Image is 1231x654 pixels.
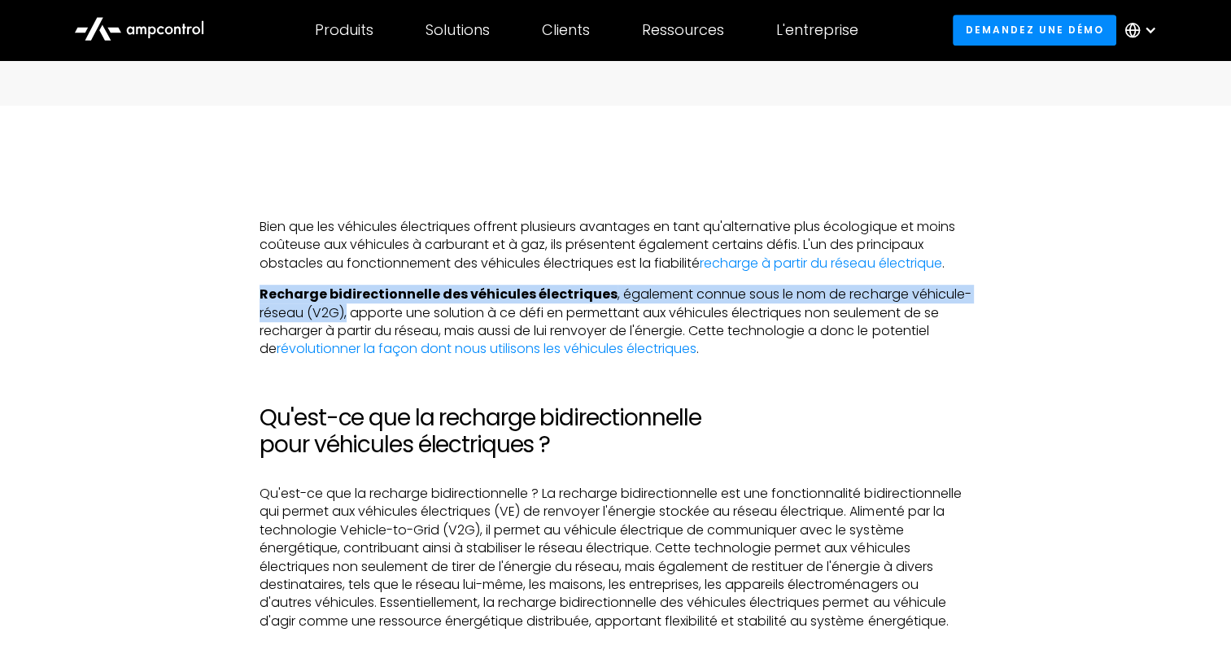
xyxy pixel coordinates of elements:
p: Qu'est-ce que la recharge bidirectionnelle ? La recharge bidirectionnelle est une fonctionnalité ... [260,485,971,630]
div: Solutions [426,21,490,39]
div: Ressources [642,21,724,39]
p: , également connue sous le nom de recharge véhicule-réseau (V2G), apporte une solution à ce défi ... [260,286,971,359]
div: Clients [542,21,590,39]
p: ‍ [260,187,971,205]
div: L'entreprise [776,21,858,39]
div: Produits [315,21,373,39]
a: révolutionner la façon dont nous utilisons les véhicules électriques [277,339,696,358]
strong: Recharge bidirectionnelle des véhicules électriques [260,285,618,303]
a: recharge à partir du réseau électrique [700,254,941,272]
h2: Qu'est-ce que la recharge bidirectionnelle pour véhicules électriques ? [260,404,971,459]
a: Demandez une démo [953,15,1116,45]
p: Bien que les véhicules électriques offrent plusieurs avantages en tant qu'alternative plus écolog... [260,218,971,272]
